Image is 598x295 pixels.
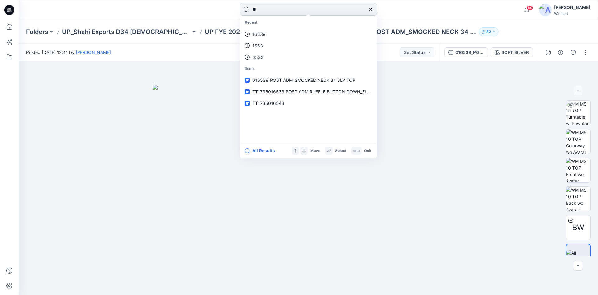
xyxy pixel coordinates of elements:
[566,250,590,263] img: All colorways
[62,27,191,36] a: UP_Shahi Exports D34 [DEMOGRAPHIC_DATA] Tops
[486,28,491,35] p: 52
[491,47,533,57] button: SOFT SILVER
[252,101,284,106] span: TT1736016543
[526,5,533,10] span: 60
[241,17,376,28] p: Recent
[241,28,376,40] a: 16539
[554,4,590,11] div: [PERSON_NAME]
[364,148,371,154] p: Quit
[252,77,355,83] span: 016539_POST ADM_SMOCKED NECK 34 SLV TOP
[554,11,590,16] div: Walmart
[353,148,360,154] p: esc
[566,158,590,182] img: WM MS 10 TOP Front wo Avatar
[566,187,590,211] img: WM MS 10 TOP Back wo Avatar
[241,86,376,97] a: TT1736016533 POST ADM RUFFLE BUTTON DOWN_FLT005
[252,54,263,61] p: 6533
[572,222,584,233] span: BW
[241,97,376,109] a: TT1736016543
[479,27,499,36] button: 52
[76,50,111,55] a: [PERSON_NAME]
[556,47,566,57] button: Details
[566,129,590,154] img: WM MS 10 TOP Colorway wo Avatar
[310,148,320,154] p: Move
[241,63,376,75] p: Items
[455,49,484,56] div: 016539_POST ADM_SMOCKED NECK 34 SLV TOP
[252,42,263,49] p: 1653
[252,89,378,94] span: TT1736016533 POST ADM RUFFLE BUTTON DOWN_FLT005
[205,27,334,36] a: UP FYE 2027 S1 D34 [DEMOGRAPHIC_DATA] Woven Tops
[501,49,529,56] div: SOFT SILVER
[444,47,488,57] button: 016539_POST ADM_SMOCKED NECK 34 SLV TOP
[245,147,279,155] button: All Results
[566,101,590,125] img: WM MS 10 TOP Turntable with Avatar
[241,52,376,63] a: 6533
[252,31,266,37] p: 16539
[347,27,476,36] p: 016539_POST ADM_SMOCKED NECK 34 SLV TOP
[335,148,346,154] p: Select
[241,40,376,52] a: 1653
[26,27,48,36] a: Folders
[539,4,552,16] img: avatar
[241,74,376,86] a: 016539_POST ADM_SMOCKED NECK 34 SLV TOP
[26,49,111,56] span: Posted [DATE] 12:41 by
